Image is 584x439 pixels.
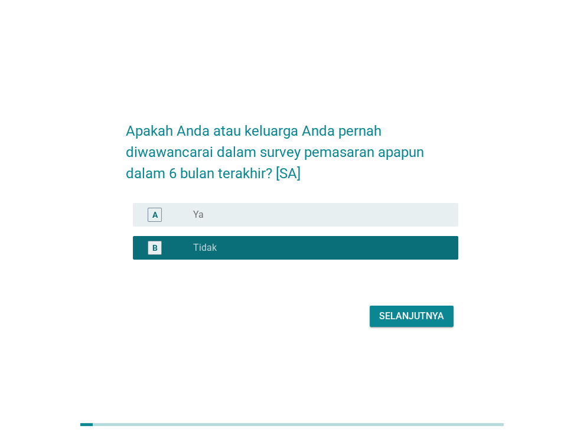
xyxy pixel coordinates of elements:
div: B [152,242,158,254]
div: A [152,209,158,221]
label: Ya [193,209,204,221]
button: Selanjutnya [370,306,454,327]
h2: Apakah Anda atau keluarga Anda pernah diwawancarai dalam survey pemasaran apapun dalam 6 bulan te... [126,109,458,184]
div: Selanjutnya [379,309,444,323]
label: Tidak [193,242,217,254]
